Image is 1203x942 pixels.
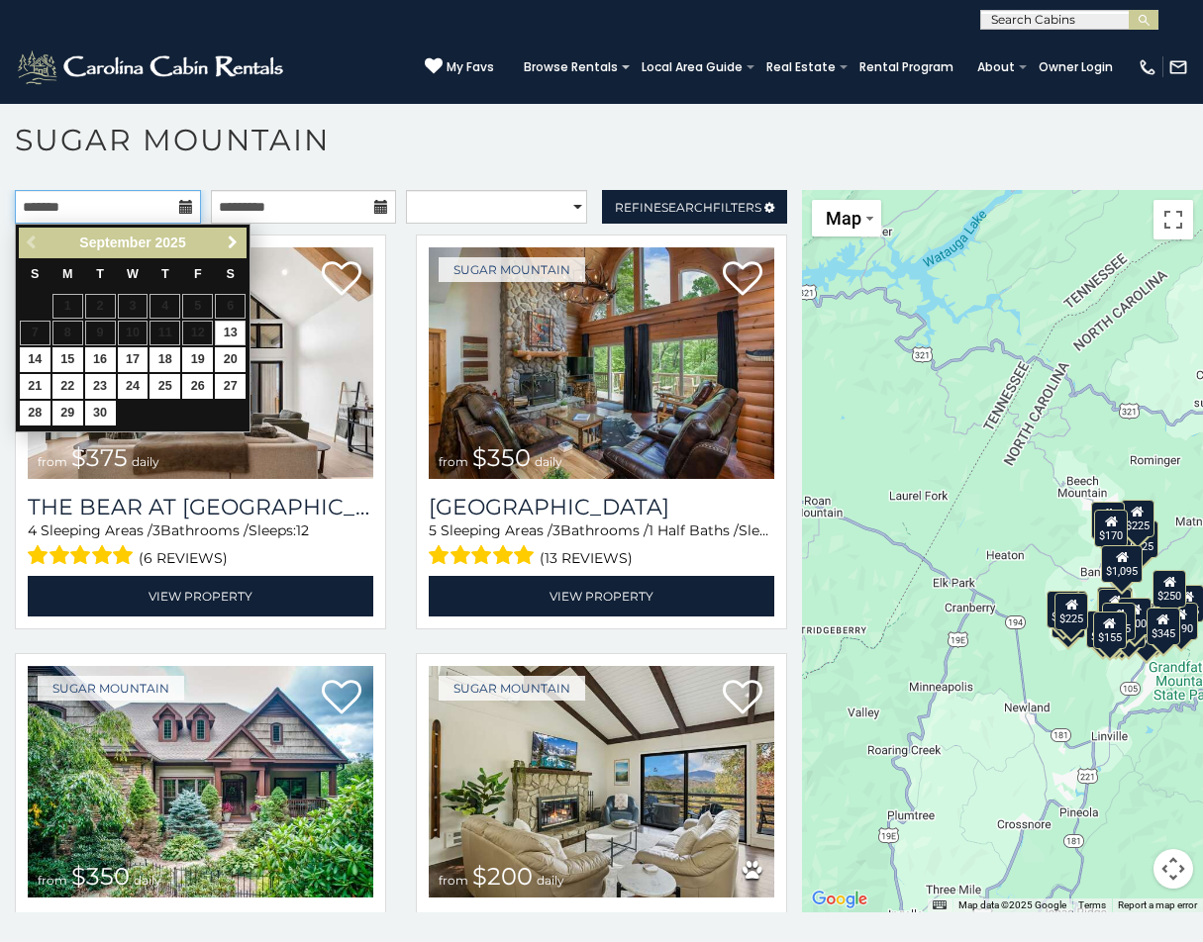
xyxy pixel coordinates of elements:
[429,247,774,479] img: Grouse Moor Lodge
[38,873,67,888] span: from
[52,374,83,399] a: 22
[28,576,373,616] a: View Property
[296,521,309,539] span: 12
[1163,603,1197,640] div: $190
[615,200,761,215] span: Refine Filters
[1153,570,1186,608] div: $250
[52,401,83,425] a: 29
[472,443,531,472] span: $350
[215,321,246,345] a: 13
[649,521,739,539] span: 1 Half Baths /
[28,520,373,571] div: Sleeping Areas / Bathrooms / Sleeps:
[38,454,67,469] span: from
[1101,545,1143,583] div: $1,095
[1118,899,1197,910] a: Report a map error
[152,521,160,539] span: 3
[1054,593,1088,630] div: $225
[225,235,241,250] span: Next
[1118,598,1152,635] div: $200
[967,53,1025,81] a: About
[118,347,149,372] a: 17
[28,912,373,939] a: Birds Nest On Sugar Mountain
[28,666,373,897] img: Birds Nest On Sugar Mountain
[1092,612,1126,649] div: $155
[429,912,774,939] a: Sweet Dreams Are Made Of Skis
[723,259,762,301] a: Add to favorites
[1168,57,1188,77] img: mail-regular-white.png
[1138,57,1157,77] img: phone-regular-white.png
[1153,849,1193,889] button: Map camera controls
[28,521,37,539] span: 4
[1078,899,1106,910] a: Terms (opens in new tab)
[472,862,533,891] span: $200
[1097,587,1131,624] div: $190
[807,887,872,912] a: Open this area in Google Maps (opens a new window)
[1102,603,1136,640] div: $195
[439,454,468,469] span: from
[15,47,289,87] img: White-1-2.png
[20,347,50,372] a: 14
[439,257,585,282] a: Sugar Mountain
[322,678,361,719] a: Add to favorites
[134,873,161,888] span: daily
[139,545,228,571] span: (6 reviews)
[756,53,846,81] a: Real Estate
[1047,591,1080,628] div: $240
[79,235,150,250] span: September
[85,401,116,425] a: 30
[1090,502,1124,539] div: $240
[28,494,373,520] h3: The Bear At Sugar Mountain
[62,267,73,281] span: Monday
[127,267,139,281] span: Wednesday
[429,666,774,897] a: Sweet Dreams Are Made Of Skis from $200 daily
[958,899,1066,910] span: Map data ©2025 Google
[552,521,560,539] span: 3
[933,898,947,912] button: Keyboard shortcuts
[85,374,116,399] a: 23
[812,200,881,236] button: Change map style
[20,374,50,399] a: 21
[826,208,861,229] span: Map
[71,443,128,472] span: $375
[439,873,468,888] span: from
[540,545,633,571] span: (13 reviews)
[850,53,963,81] a: Rental Program
[118,374,149,399] a: 24
[429,494,774,520] h3: Grouse Moor Lodge
[182,347,213,372] a: 19
[28,494,373,520] a: The Bear At [GEOGRAPHIC_DATA]
[429,520,774,571] div: Sleeping Areas / Bathrooms / Sleeps:
[28,666,373,897] a: Birds Nest On Sugar Mountain from $350 daily
[535,454,562,469] span: daily
[52,347,83,372] a: 15
[429,494,774,520] a: [GEOGRAPHIC_DATA]
[71,862,130,891] span: $350
[632,53,752,81] a: Local Area Guide
[1146,608,1179,645] div: $345
[31,267,39,281] span: Sunday
[425,57,494,77] a: My Favs
[322,259,361,301] a: Add to favorites
[429,666,774,897] img: Sweet Dreams Are Made Of Skis
[150,347,180,372] a: 18
[429,521,437,539] span: 5
[215,374,246,399] a: 27
[1120,500,1153,537] div: $225
[1125,520,1158,558] div: $125
[1098,589,1132,626] div: $300
[1094,510,1128,547] div: $170
[447,58,494,76] span: My Favs
[661,200,713,215] span: Search
[439,676,585,701] a: Sugar Mountain
[429,576,774,616] a: View Property
[182,374,213,399] a: 26
[215,347,246,372] a: 20
[20,401,50,425] a: 28
[96,267,104,281] span: Tuesday
[132,454,159,469] span: daily
[155,235,186,250] span: 2025
[602,190,788,224] a: RefineSearchFilters
[514,53,628,81] a: Browse Rentals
